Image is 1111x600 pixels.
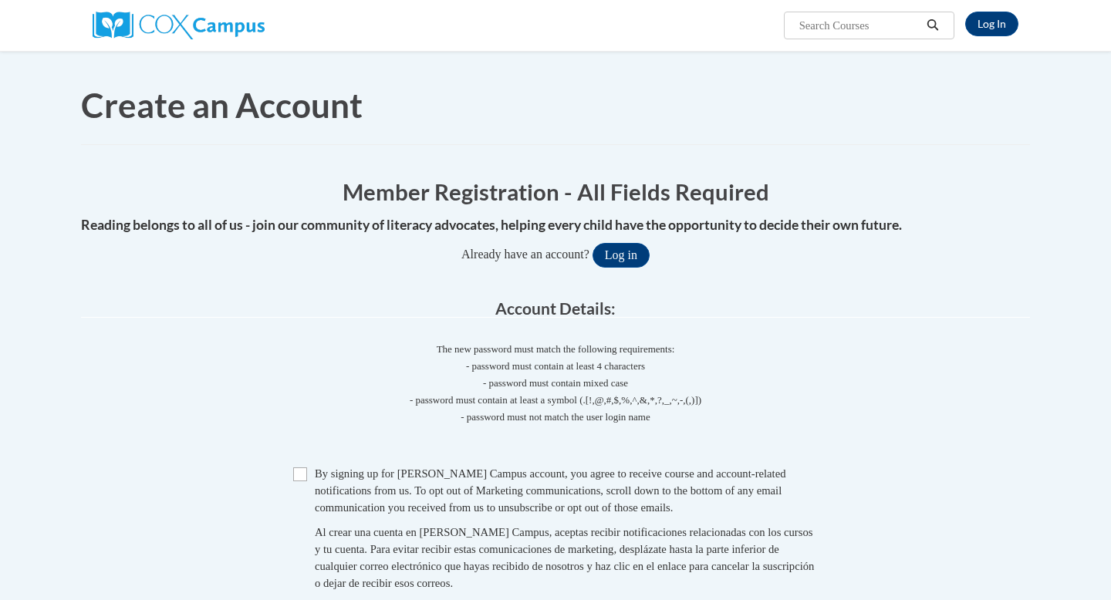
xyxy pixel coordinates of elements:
[93,12,265,39] img: Cox Campus
[798,16,921,35] input: Search Courses
[593,243,650,268] button: Log in
[965,12,1018,36] a: Log In
[461,248,589,261] span: Already have an account?
[921,16,944,35] button: Search
[315,526,814,589] span: Al crear una cuenta en [PERSON_NAME] Campus, aceptas recibir notificaciones relacionadas con los ...
[437,343,675,355] span: The new password must match the following requirements:
[495,298,616,318] span: Account Details:
[81,358,1030,426] span: - password must contain at least 4 characters - password must contain mixed case - password must ...
[315,467,786,514] span: By signing up for [PERSON_NAME] Campus account, you agree to receive course and account-related n...
[93,18,265,31] a: Cox Campus
[81,215,1030,235] h4: Reading belongs to all of us - join our community of literacy advocates, helping every child have...
[81,85,363,125] span: Create an Account
[81,176,1030,207] h1: Member Registration - All Fields Required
